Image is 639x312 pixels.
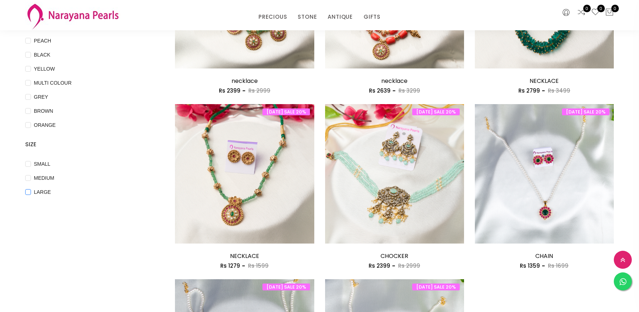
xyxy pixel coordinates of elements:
[31,121,59,129] span: ORANGE
[231,77,258,85] a: necklace
[530,77,559,85] a: NECKLACE
[369,87,391,94] span: Rs 2639
[548,87,570,94] span: Rs 3499
[577,8,586,17] a: 0
[412,108,460,115] span: [DATE] SALE 20%
[248,262,269,269] span: Rs 1599
[220,262,240,269] span: Rs 1279
[369,262,390,269] span: Rs 2399
[398,262,420,269] span: Rs 2999
[262,108,310,115] span: [DATE] SALE 20%
[583,5,591,12] span: 0
[562,108,609,115] span: [DATE] SALE 20%
[248,87,270,94] span: Rs 2999
[412,284,460,290] span: [DATE] SALE 20%
[611,5,619,12] span: 0
[31,174,57,182] span: MEDIUM
[31,79,75,87] span: MULTI COLOUR
[31,51,53,59] span: BLACK
[230,252,259,260] a: NECKLACE
[31,188,54,196] span: LARGE
[597,5,605,12] span: 0
[535,252,553,260] a: CHAIN
[548,262,568,269] span: Rs 1699
[381,252,408,260] a: CHOCKER
[31,160,53,168] span: SMALL
[298,12,317,22] a: STONE
[31,93,51,101] span: GREY
[31,65,58,73] span: YELLOW
[25,140,153,149] h4: SIZE
[258,12,287,22] a: PRECIOUS
[591,8,600,17] a: 0
[381,77,408,85] a: necklace
[364,12,381,22] a: GIFTS
[31,37,54,45] span: PEACH
[328,12,353,22] a: ANTIQUE
[219,87,240,94] span: Rs 2399
[399,87,420,94] span: Rs 3299
[518,87,540,94] span: Rs 2799
[262,284,310,290] span: [DATE] SALE 20%
[520,262,540,269] span: Rs 1359
[605,8,614,17] button: 0
[31,107,56,115] span: BROWN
